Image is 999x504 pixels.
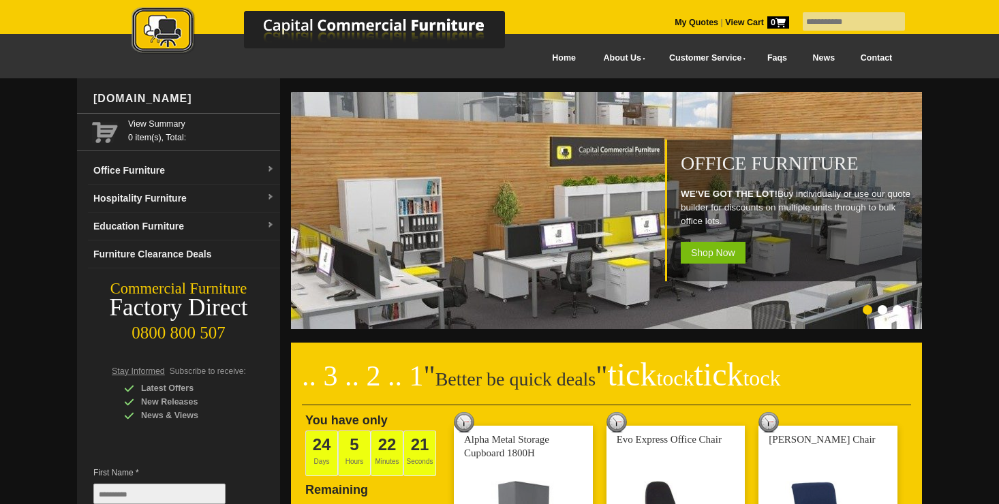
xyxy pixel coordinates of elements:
[675,18,718,27] a: My Quotes
[606,412,627,432] img: tick tock deal clock
[681,189,778,199] strong: WE'VE GOT THE LOT!
[878,305,887,315] li: Page dot 2
[725,18,789,27] strong: View Cart
[302,364,911,405] h2: Better be quick deals
[893,305,902,315] li: Page dot 3
[863,305,872,315] li: Page dot 1
[305,413,388,427] span: You have only
[266,221,275,230] img: dropdown
[77,279,280,298] div: Commercial Furniture
[767,16,789,29] span: 0
[848,43,905,74] a: Contact
[124,409,253,422] div: News & Views
[94,7,571,61] a: Capital Commercial Furniture Logo
[88,157,280,185] a: Office Furnituredropdown
[94,7,571,57] img: Capital Commercial Furniture Logo
[350,435,358,454] span: 5
[743,366,780,390] span: tock
[371,430,403,476] span: Minutes
[88,212,280,240] a: Education Furnituredropdown
[170,366,246,376] span: Subscribe to receive:
[128,117,275,142] span: 0 item(s), Total:
[681,187,915,228] p: Buy individually or use our quote builder for discounts on multiple units through to bulk office ...
[124,395,253,409] div: New Releases
[88,78,280,119] div: [DOMAIN_NAME]
[88,240,280,268] a: Furniture Clearance Deals
[596,360,780,392] span: "
[305,430,338,476] span: Days
[266,193,275,202] img: dropdown
[681,153,915,174] h1: Office Furniture
[291,92,925,329] img: Office Furniture
[88,185,280,212] a: Hospitality Furnituredropdown
[313,435,331,454] span: 24
[403,430,436,476] span: Seconds
[424,360,435,392] span: "
[124,381,253,395] div: Latest Offers
[723,18,789,27] a: View Cart0
[656,366,694,390] span: tock
[266,166,275,174] img: dropdown
[758,412,779,432] img: tick tock deal clock
[754,43,800,74] a: Faqs
[291,321,925,331] a: Office Furniture WE'VE GOT THE LOT!Buy individually or use our quote builder for discounts on mul...
[589,43,654,74] a: About Us
[93,484,226,504] input: First Name *
[128,117,275,131] a: View Summary
[338,430,371,476] span: Hours
[77,298,280,317] div: Factory Direct
[77,317,280,343] div: 0800 800 507
[654,43,754,74] a: Customer Service
[681,242,746,264] span: Shop Now
[305,477,368,497] span: Remaining
[302,360,424,392] span: .. 3 .. 2 .. 1
[112,366,165,376] span: Stay Informed
[454,412,474,432] img: tick tock deal clock
[607,356,780,392] span: tick tick
[93,466,246,479] span: First Name *
[378,435,397,454] span: 22
[800,43,848,74] a: News
[411,435,429,454] span: 21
